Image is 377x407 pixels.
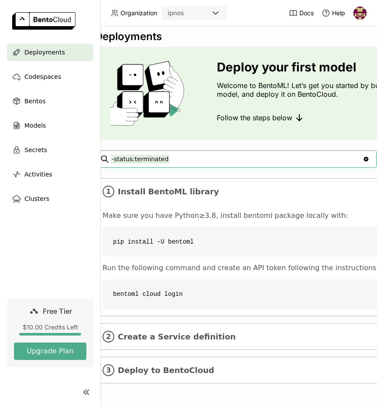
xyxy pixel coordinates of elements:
[14,343,86,360] button: Upgrade Plan
[24,169,52,180] span: Activities
[102,61,196,126] img: cover onboarding
[353,7,367,20] img: Emulie Chhor
[103,364,114,376] i: 3
[7,44,93,61] a: Deployments
[14,323,86,331] div: $10.00 Credits Left
[7,190,93,207] a: Clusters
[168,9,184,17] div: ipnos
[217,113,292,122] span: Follow the steps below
[24,193,49,204] span: Clusters
[7,92,93,110] a: Bentos
[103,186,114,197] i: 1
[322,9,345,17] div: Help
[120,9,157,17] span: Organization
[24,47,65,58] span: Deployments
[103,331,114,343] i: 2
[111,152,363,166] input: Search
[43,307,72,315] span: Free Tier
[7,141,93,159] a: Secrets
[24,120,46,131] span: Models
[24,145,47,155] span: Secrets
[7,166,93,183] a: Activities
[363,156,370,163] svg: Clear value
[7,117,93,134] a: Models
[185,9,186,18] input: Selected ipnos.
[299,9,314,17] span: Docs
[24,96,45,106] span: Bentos
[332,9,345,17] span: Help
[7,68,93,85] a: Codespaces
[24,71,61,82] span: Codespaces
[289,9,314,17] a: Docs
[7,299,93,367] a: Free Tier$10.00 Credits LeftUpgrade Plan
[12,12,75,30] img: logo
